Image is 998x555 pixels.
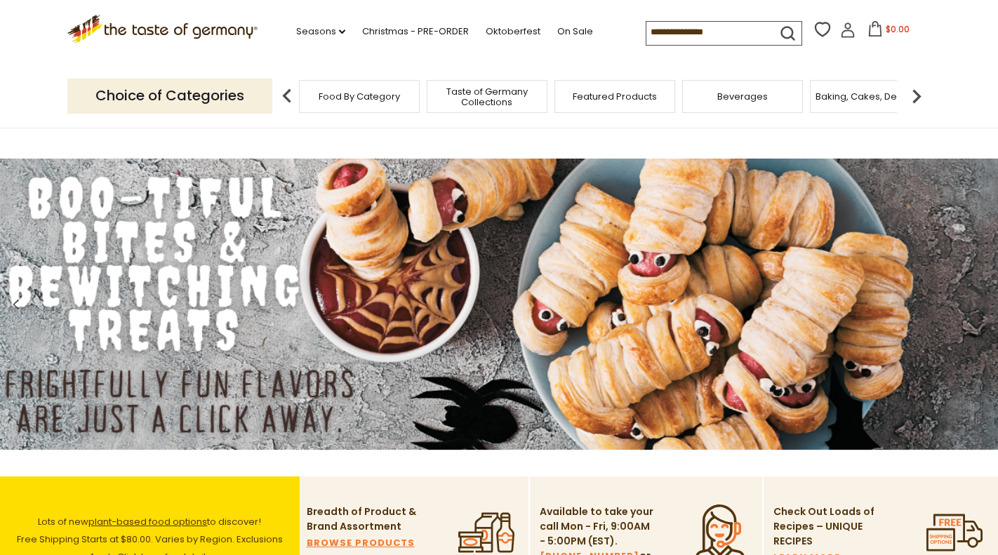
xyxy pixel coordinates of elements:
[573,91,657,102] a: Featured Products
[319,91,400,102] a: Food By Category
[858,21,918,42] button: $0.00
[717,91,768,102] a: Beverages
[362,24,469,39] a: Christmas - PRE-ORDER
[67,79,272,113] p: Choice of Categories
[431,86,543,107] a: Taste of Germany Collections
[307,535,415,551] a: BROWSE PRODUCTS
[903,82,931,110] img: next arrow
[296,24,345,39] a: Seasons
[88,515,207,528] a: plant-based food options
[557,24,593,39] a: On Sale
[486,24,540,39] a: Oktoberfest
[816,91,924,102] a: Baking, Cakes, Desserts
[886,23,910,35] span: $0.00
[773,504,875,549] p: Check Out Loads of Recipes – UNIQUE RECIPES
[273,82,301,110] img: previous arrow
[307,504,423,534] p: Breadth of Product & Brand Assortment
